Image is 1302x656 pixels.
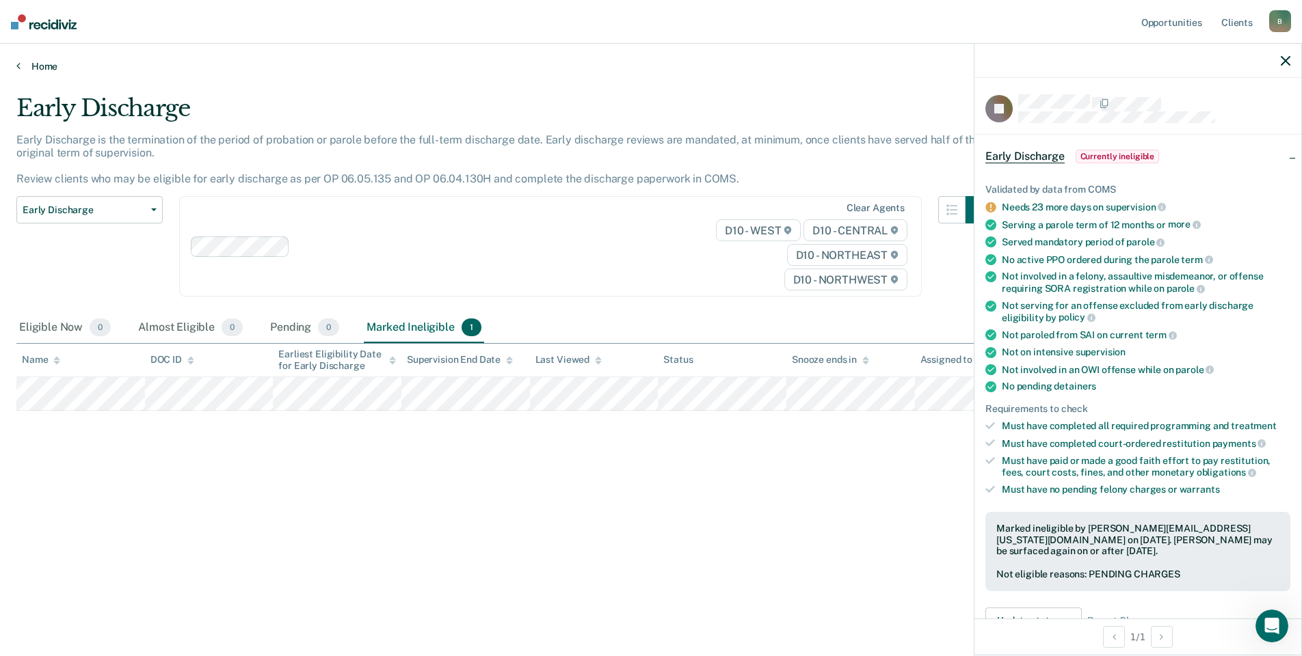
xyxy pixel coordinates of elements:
div: DOC ID [150,354,194,366]
div: Not involved in an OWI offense while on [1002,364,1290,376]
iframe: Intercom live chat [1255,610,1288,642]
span: Revert Changes [1087,615,1158,627]
span: D10 - NORTHWEST [784,269,907,290]
div: Last Viewed [535,354,602,366]
span: Early Discharge [985,150,1065,163]
span: D10 - WEST [716,219,801,241]
div: Eligible Now [16,313,114,343]
span: policy [1059,312,1095,323]
div: Not on intensive [1002,346,1290,358]
div: Supervision End Date [407,354,513,366]
div: Not eligible reasons: PENDING CHARGES [996,569,1279,580]
div: Clear agents [847,202,905,214]
span: Early Discharge [23,204,146,216]
div: Early Discharge [16,94,993,133]
button: Next Opportunity [1151,626,1173,648]
span: term [1181,254,1212,265]
div: Validated by data from COMS [985,184,1290,195]
span: supervision [1076,346,1126,357]
div: Snooze ends in [792,354,869,366]
span: parole [1175,364,1214,375]
div: Marked Ineligible [364,313,484,343]
div: Must have no pending felony charges or [1002,484,1290,495]
span: D10 - CENTRAL [803,219,907,241]
span: Currently ineligible [1076,150,1160,163]
div: Marked ineligible by [PERSON_NAME][EMAIL_ADDRESS][US_STATE][DOMAIN_NAME] on [DATE]. [PERSON_NAME]... [996,523,1279,557]
div: Serving a parole term of 12 months or [1002,219,1290,231]
div: Requirements to check [985,403,1290,415]
div: Served mandatory period of [1002,236,1290,248]
div: Pending [267,313,342,343]
div: No pending [1002,381,1290,392]
div: No active PPO ordered during the parole [1002,254,1290,266]
button: Update status [985,607,1082,635]
span: warrants [1180,484,1220,495]
p: Early Discharge is the termination of the period of probation or parole before the full-term disc... [16,133,987,186]
div: Must have paid or made a good faith effort to pay restitution, fees, court costs, fines, and othe... [1002,455,1290,478]
div: Not serving for an offense excluded from early discharge eligibility by [1002,300,1290,323]
span: obligations [1197,467,1256,478]
div: Assigned to [920,354,985,366]
span: payments [1212,438,1266,449]
div: Early DischargeCurrently ineligible [974,135,1301,178]
span: 0 [222,318,243,336]
div: 1 / 1 [974,618,1301,655]
a: Home [16,60,1286,72]
div: Must have completed all required programming and [1002,420,1290,432]
div: Must have completed court-ordered restitution [1002,437,1290,450]
div: Earliest Eligibility Date for Early Discharge [278,348,396,372]
div: Needs 23 more days on supervision [1002,201,1290,213]
span: 0 [90,318,111,336]
div: Not paroled from SAI on current [1002,329,1290,341]
span: 0 [318,318,339,336]
span: more [1168,219,1201,230]
button: Previous Opportunity [1103,626,1125,648]
span: detainers [1054,381,1096,392]
div: Name [22,354,60,366]
span: 1 [462,318,481,336]
span: D10 - NORTHEAST [787,244,907,266]
img: Recidiviz [11,14,77,29]
div: Not involved in a felony, assaultive misdemeanor, or offense requiring SORA registration while on [1002,271,1290,294]
div: B [1269,10,1291,32]
div: Almost Eligible [135,313,245,343]
div: Status [663,354,693,366]
span: term [1145,329,1177,340]
span: treatment [1231,420,1277,431]
span: parole [1126,236,1165,247]
span: parole [1167,283,1205,294]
